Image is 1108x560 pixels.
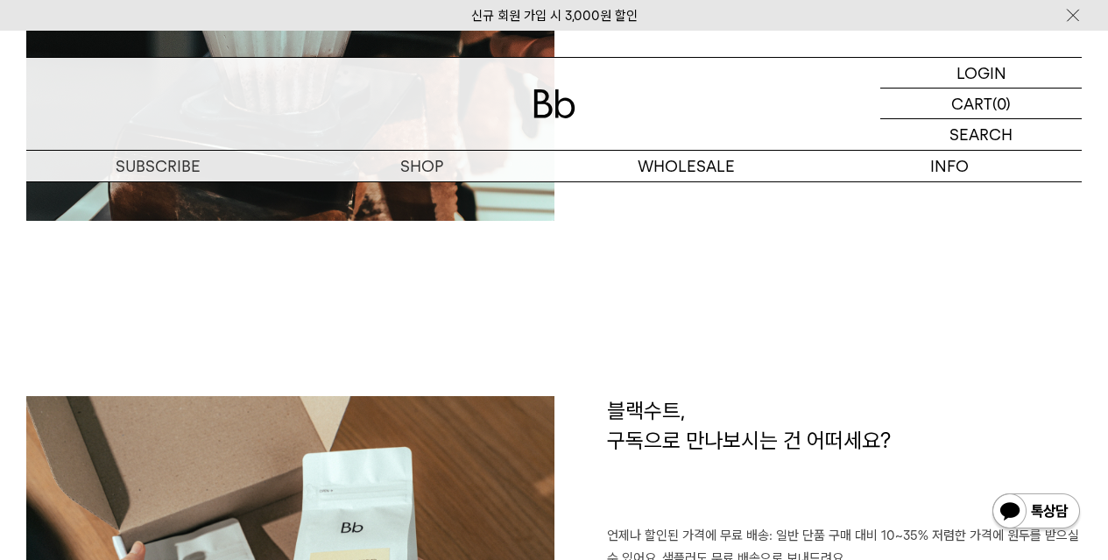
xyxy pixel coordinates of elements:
[607,396,1083,525] h1: 블랙수트, 구독으로 만나보시는 건 어떠세요?
[880,89,1082,119] a: CART (0)
[880,58,1082,89] a: LOGIN
[290,151,554,181] a: SHOP
[554,151,818,181] p: WHOLESALE
[951,89,992,118] p: CART
[949,119,1013,150] p: SEARCH
[956,58,1006,88] p: LOGIN
[533,89,575,118] img: 로고
[471,8,638,24] a: 신규 회원 가입 시 3,000원 할인
[26,151,290,181] a: SUBSCRIBE
[818,151,1082,181] p: INFO
[992,89,1011,118] p: (0)
[991,492,1082,534] img: 카카오톡 채널 1:1 채팅 버튼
